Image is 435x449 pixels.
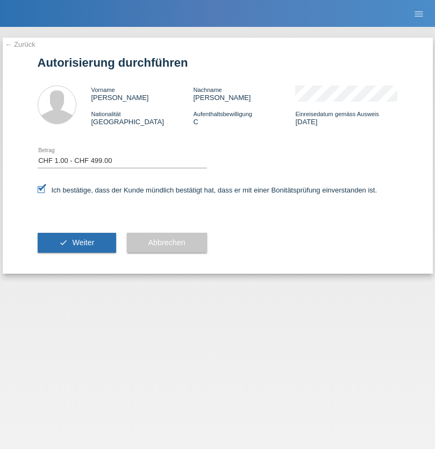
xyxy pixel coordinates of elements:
[5,40,35,48] a: ← Zurück
[91,110,194,126] div: [GEOGRAPHIC_DATA]
[91,111,121,117] span: Nationalität
[59,238,68,247] i: check
[408,10,430,17] a: menu
[193,110,295,126] div: C
[72,238,94,247] span: Weiter
[91,87,115,93] span: Vorname
[193,111,252,117] span: Aufenthaltsbewilligung
[91,85,194,102] div: [PERSON_NAME]
[193,85,295,102] div: [PERSON_NAME]
[127,233,207,253] button: Abbrechen
[193,87,222,93] span: Nachname
[38,233,116,253] button: check Weiter
[38,186,377,194] label: Ich bestätige, dass der Kunde mündlich bestätigt hat, dass er mit einer Bonitätsprüfung einversta...
[413,9,424,19] i: menu
[295,111,379,117] span: Einreisedatum gemäss Ausweis
[148,238,186,247] span: Abbrechen
[38,56,398,69] h1: Autorisierung durchführen
[295,110,397,126] div: [DATE]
